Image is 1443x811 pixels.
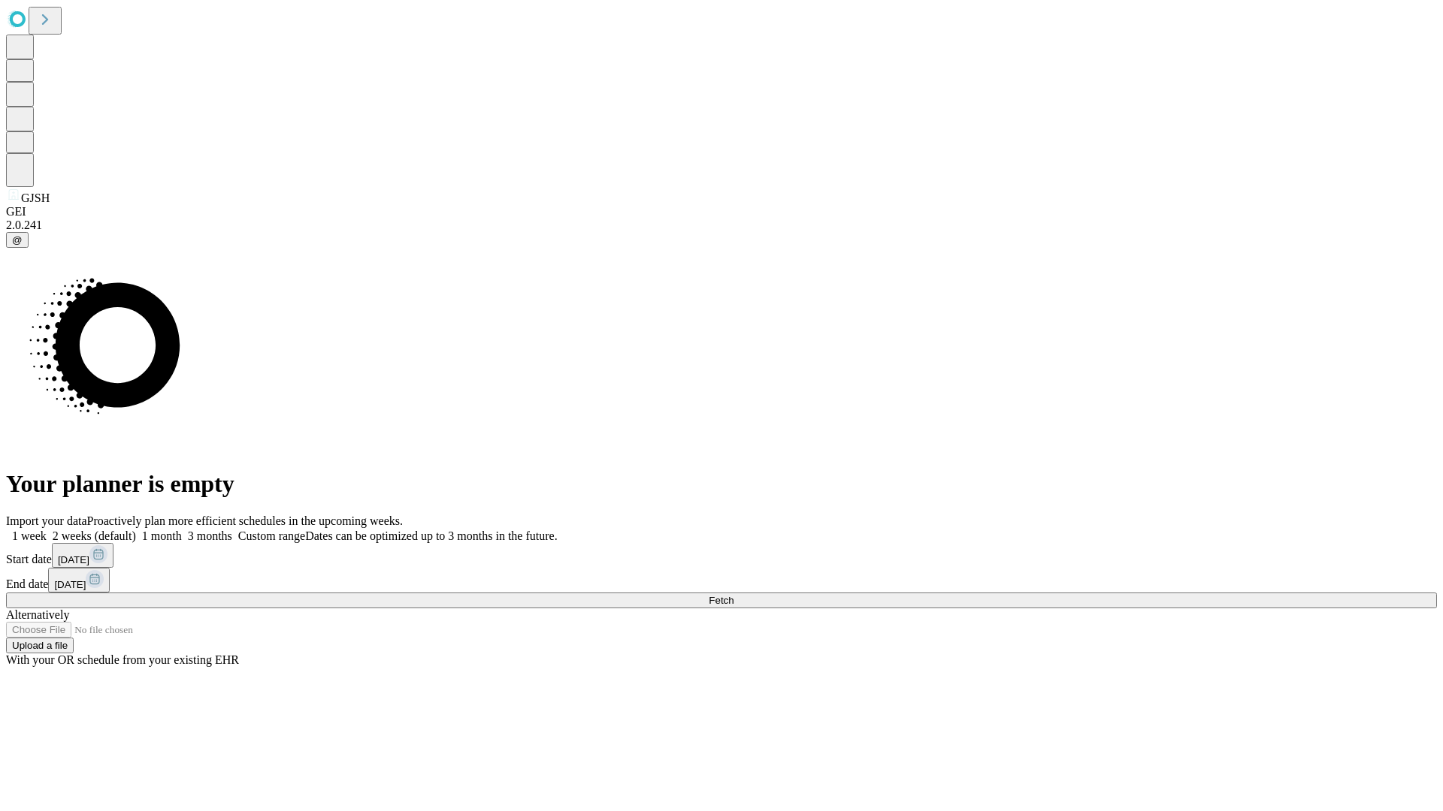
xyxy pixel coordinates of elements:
button: Upload a file [6,638,74,653]
button: @ [6,232,29,248]
span: [DATE] [58,554,89,565]
span: GJSH [21,191,50,204]
div: 2.0.241 [6,219,1437,232]
button: Fetch [6,592,1437,608]
span: 3 months [188,529,232,542]
span: With your OR schedule from your existing EHR [6,653,239,666]
span: [DATE] [54,579,86,590]
span: Import your data [6,514,87,527]
span: Dates can be optimized up to 3 months in the future. [305,529,557,542]
span: Custom range [238,529,305,542]
div: GEI [6,205,1437,219]
span: Alternatively [6,608,69,621]
div: Start date [6,543,1437,568]
span: 1 month [142,529,182,542]
div: End date [6,568,1437,592]
h1: Your planner is empty [6,470,1437,498]
span: Proactively plan more efficient schedules in the upcoming weeks. [87,514,403,527]
span: 1 week [12,529,47,542]
span: @ [12,234,23,246]
span: Fetch [709,595,734,606]
button: [DATE] [48,568,110,592]
button: [DATE] [52,543,113,568]
span: 2 weeks (default) [53,529,136,542]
